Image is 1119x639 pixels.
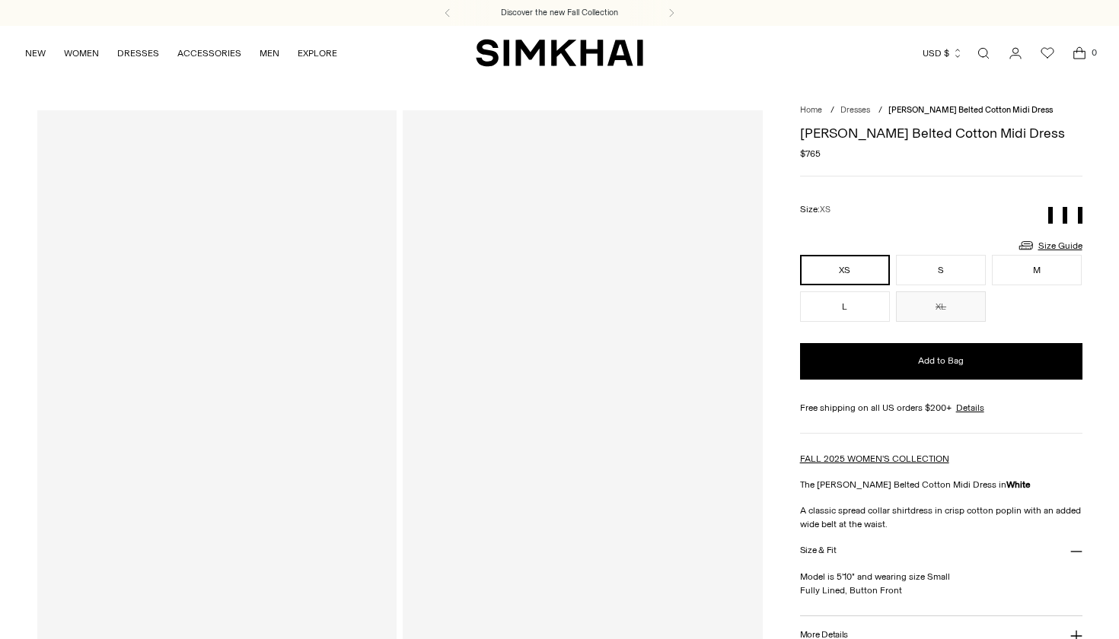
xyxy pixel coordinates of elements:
[177,37,241,70] a: ACCESSORIES
[1087,46,1101,59] span: 0
[800,255,890,285] button: XS
[1017,236,1082,255] a: Size Guide
[800,401,1082,415] div: Free shipping on all US orders $200+
[800,104,1082,117] nav: breadcrumbs
[888,105,1053,115] span: [PERSON_NAME] Belted Cotton Midi Dress
[800,291,890,322] button: L
[800,105,822,115] a: Home
[830,104,834,117] div: /
[956,401,984,415] a: Details
[896,255,986,285] button: S
[923,37,963,70] button: USD $
[840,105,870,115] a: Dresses
[992,255,1082,285] button: M
[260,37,279,70] a: MEN
[800,453,949,464] a: FALL 2025 WOMEN'S COLLECTION
[476,38,643,68] a: SIMKHAI
[1000,38,1031,68] a: Go to the account page
[800,147,821,161] span: $765
[968,38,999,68] a: Open search modal
[800,343,1082,380] button: Add to Bag
[800,126,1082,140] h1: [PERSON_NAME] Belted Cotton Midi Dress
[878,104,882,117] div: /
[1006,479,1031,490] strong: White
[501,7,618,19] a: Discover the new Fall Collection
[1064,38,1095,68] a: Open cart modal
[117,37,159,70] a: DRESSES
[820,205,830,215] span: XS
[800,478,1082,491] p: The [PERSON_NAME] Belted Cotton Midi Dress in
[800,545,837,555] h3: Size & Fit
[64,37,99,70] a: WOMEN
[25,37,46,70] a: NEW
[896,291,986,322] button: XL
[800,570,1082,597] p: Model is 5'10" and wearing size Small Fully Lined, Button Front
[918,354,964,367] span: Add to Bag
[298,37,337,70] a: EXPLORE
[800,531,1082,570] button: Size & Fit
[1032,38,1063,68] a: Wishlist
[800,202,830,217] label: Size:
[800,504,1082,531] p: A classic spread collar shirtdress in crisp cotton poplin with an added wide belt at the waist.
